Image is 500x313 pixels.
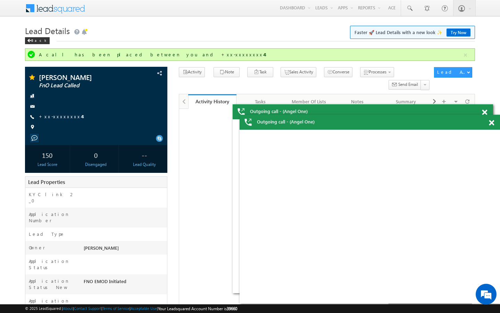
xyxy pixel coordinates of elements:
[447,29,470,37] a: Try Now
[434,67,472,78] button: Lead Actions
[188,94,237,109] a: Activity History
[382,94,431,109] a: Summary
[247,67,273,77] button: Task
[227,306,237,311] span: 39660
[281,67,316,77] button: Sales Activity
[84,245,119,251] span: [PERSON_NAME]
[398,81,418,88] span: Send Email
[214,67,240,77] button: Note
[285,94,334,109] a: Member Of Lists
[25,37,50,44] div: Back
[25,25,70,36] span: Lead Details
[74,306,101,311] a: Contact Support
[158,306,237,311] span: Your Leadsquared Account Number is
[75,161,117,168] div: Disengaged
[333,94,382,109] a: Notes
[29,278,77,290] label: Application Status New
[39,82,127,89] span: FnO Lead Called
[63,306,73,311] a: About
[291,97,327,106] div: Member Of Lists
[102,306,130,311] a: Terms of Service
[29,258,77,271] label: Application Status
[193,98,232,105] div: Activity History
[131,306,157,311] a: Acceptable Use
[179,67,205,77] button: Activity
[124,161,165,168] div: Lead Quality
[82,278,167,288] div: FNO EMOD Initiated
[124,149,165,161] div: --
[25,37,53,43] a: Back
[27,149,68,161] div: 150
[360,67,394,77] button: Processes
[39,74,127,81] span: [PERSON_NAME]
[29,244,45,251] label: Owner
[250,108,308,114] span: Outgoing call - (Angel One)
[39,51,462,58] div: A call has been placed between you and +xx-xxxxxxxx44
[437,69,467,75] div: Lead Actions
[28,178,65,185] span: Lead Properties
[387,97,424,106] div: Summary
[257,119,315,125] span: Outgoing call - (Angel One)
[339,97,376,106] div: Notes
[29,211,77,224] label: Application Number
[355,29,470,36] span: Faster 🚀 Lead Details with a new look ✨
[389,80,421,90] button: Send Email
[29,231,65,237] label: Lead Type
[242,97,279,106] div: Tasks
[236,94,285,109] a: Tasks
[369,69,386,74] span: Processes
[324,67,352,77] button: Converse
[75,149,117,161] div: 0
[27,161,68,168] div: Lead Score
[39,113,82,119] a: +xx-xxxxxxxx44
[25,305,237,312] span: © 2025 LeadSquared | | | | |
[29,191,77,204] label: KYC link 2_0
